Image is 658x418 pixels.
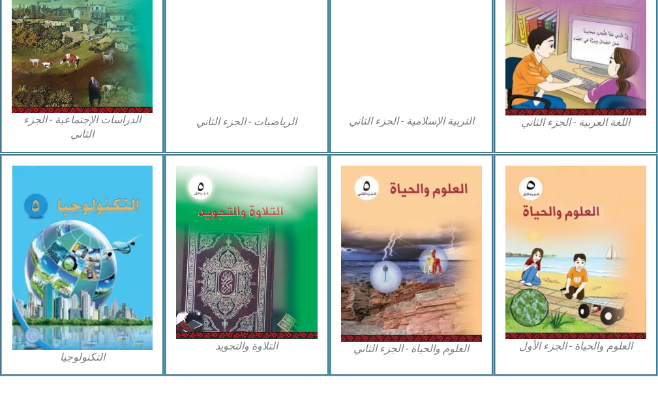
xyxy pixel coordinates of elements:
[12,113,153,142] figcaption: الدراسات الإجتماعية - الجزء الثاني
[341,114,482,128] figcaption: التربية الإسلامية - الجزء الثاني
[505,339,646,353] figcaption: العلوم والحياة - الجزء الأول
[505,115,646,130] figcaption: اللغة العربية - الجزء الثاني
[12,350,153,365] figcaption: التكنولوجيا
[176,115,317,129] figcaption: الرياضيات - الجزء الثاني
[176,339,317,353] figcaption: التلاوة والتجويد
[341,342,482,356] figcaption: العلوم والحياة - الجزء الثاني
